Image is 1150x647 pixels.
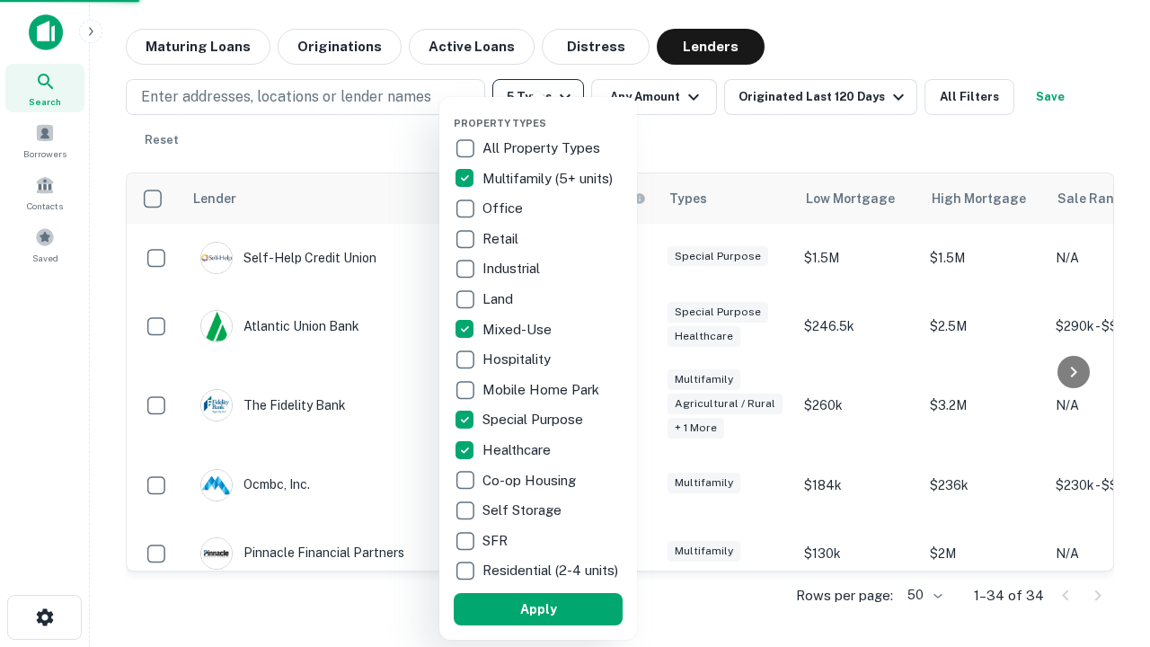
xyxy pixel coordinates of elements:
[482,470,579,492] p: Co-op Housing
[482,228,522,250] p: Retail
[482,379,603,401] p: Mobile Home Park
[482,560,622,581] p: Residential (2-4 units)
[482,439,554,461] p: Healthcare
[482,500,565,521] p: Self Storage
[482,409,587,430] p: Special Purpose
[482,288,517,310] p: Land
[482,168,616,190] p: Multifamily (5+ units)
[482,319,555,341] p: Mixed-Use
[454,118,546,129] span: Property Types
[482,530,511,552] p: SFR
[482,137,604,159] p: All Property Types
[454,593,623,625] button: Apply
[1060,503,1150,589] iframe: Chat Widget
[482,349,554,370] p: Hospitality
[482,258,544,279] p: Industrial
[482,198,526,219] p: Office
